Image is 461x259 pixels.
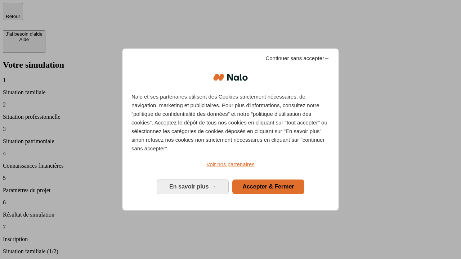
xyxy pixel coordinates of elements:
a: Voir nos partenaires [131,160,330,169]
button: Accepter & Fermer: Accepter notre traitement des données et fermer [232,180,304,194]
button: En savoir plus: Configurer vos consentements [157,180,229,194]
span: Accepter & Fermer [242,183,294,190]
div: Bienvenue chez Nalo Gestion du consentement [122,49,339,210]
span: Continuer sans accepter→ [265,54,330,63]
img: Logo [213,67,248,88]
p: Nalo et ses partenaires utilisent des Cookies strictement nécessaires, de navigation, marketing e... [131,92,330,153]
span: En savoir plus → [169,183,216,190]
span: Voir nos partenaires [206,161,254,167]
